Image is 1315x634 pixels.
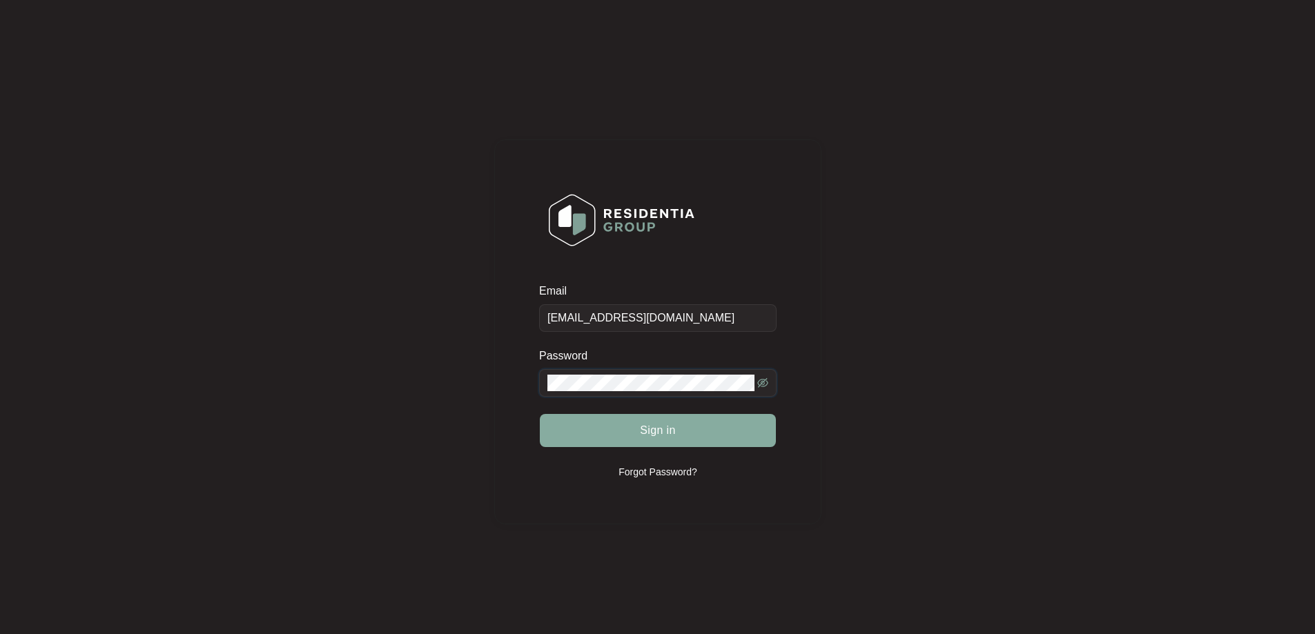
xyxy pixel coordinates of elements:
[539,284,576,298] label: Email
[757,377,768,388] span: eye-invisible
[540,185,703,255] img: Login Logo
[539,304,777,332] input: Email
[640,422,676,439] span: Sign in
[539,349,598,363] label: Password
[547,375,754,391] input: Password
[618,465,697,479] p: Forgot Password?
[540,414,776,447] button: Sign in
